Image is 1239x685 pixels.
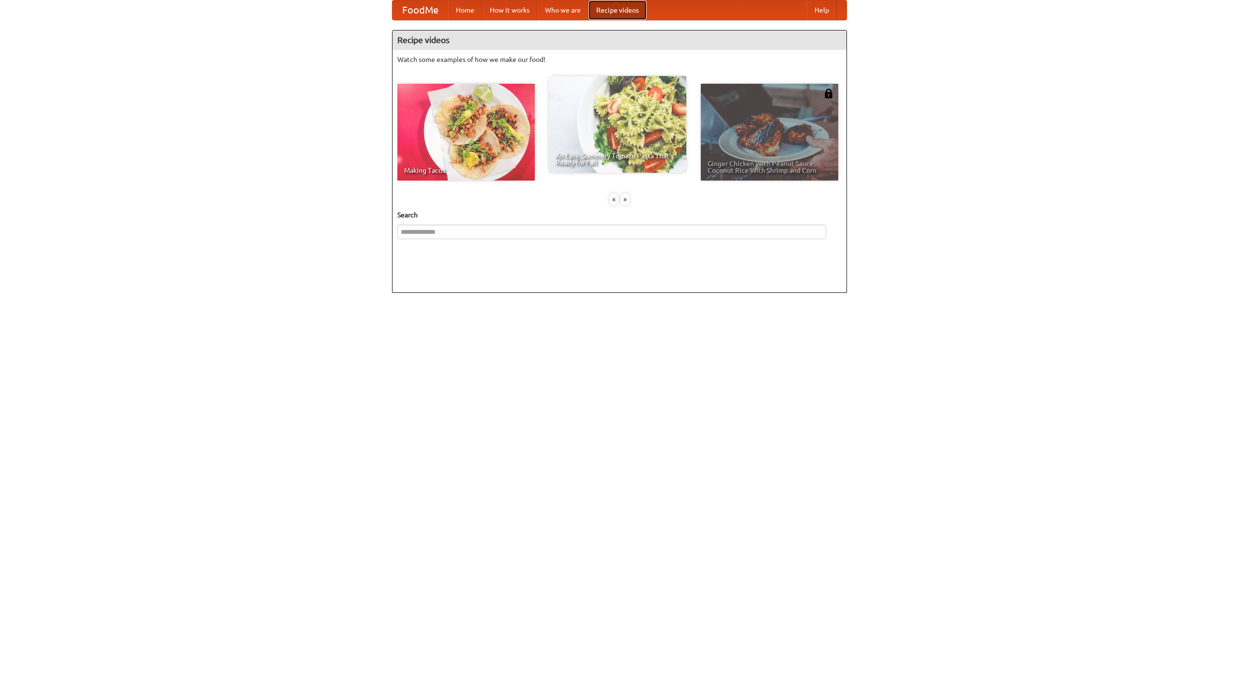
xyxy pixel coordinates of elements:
a: FoodMe [393,0,448,20]
a: Home [448,0,482,20]
a: Help [807,0,837,20]
a: Who we are [537,0,589,20]
div: « [609,193,618,205]
div: » [621,193,630,205]
p: Watch some examples of how we make our food! [397,55,842,64]
a: Making Tacos [397,84,535,181]
a: How it works [482,0,537,20]
a: Recipe videos [589,0,647,20]
span: An Easy, Summery Tomato Pasta That's Ready for Fall [556,152,680,166]
span: Making Tacos [404,167,528,174]
a: An Easy, Summery Tomato Pasta That's Ready for Fall [549,76,686,173]
h4: Recipe videos [393,30,846,50]
h5: Search [397,210,842,220]
img: 483408.png [824,89,833,98]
